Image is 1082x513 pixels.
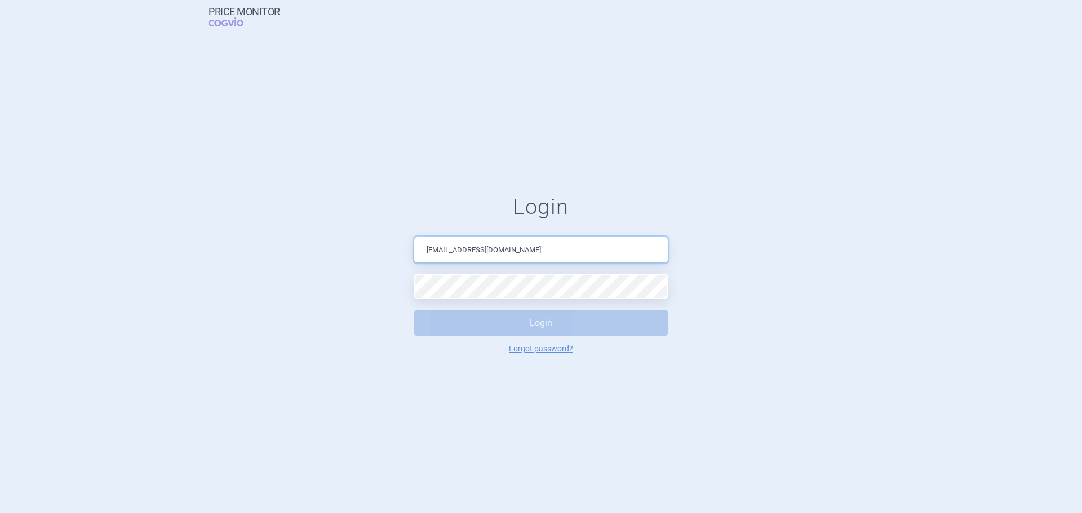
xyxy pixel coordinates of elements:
span: COGVIO [209,17,259,26]
strong: Price Monitor [209,6,280,17]
input: Email [414,237,668,262]
a: Forgot password? [509,345,573,353]
button: Login [414,310,668,336]
a: Price MonitorCOGVIO [209,6,280,28]
h1: Login [414,194,668,220]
